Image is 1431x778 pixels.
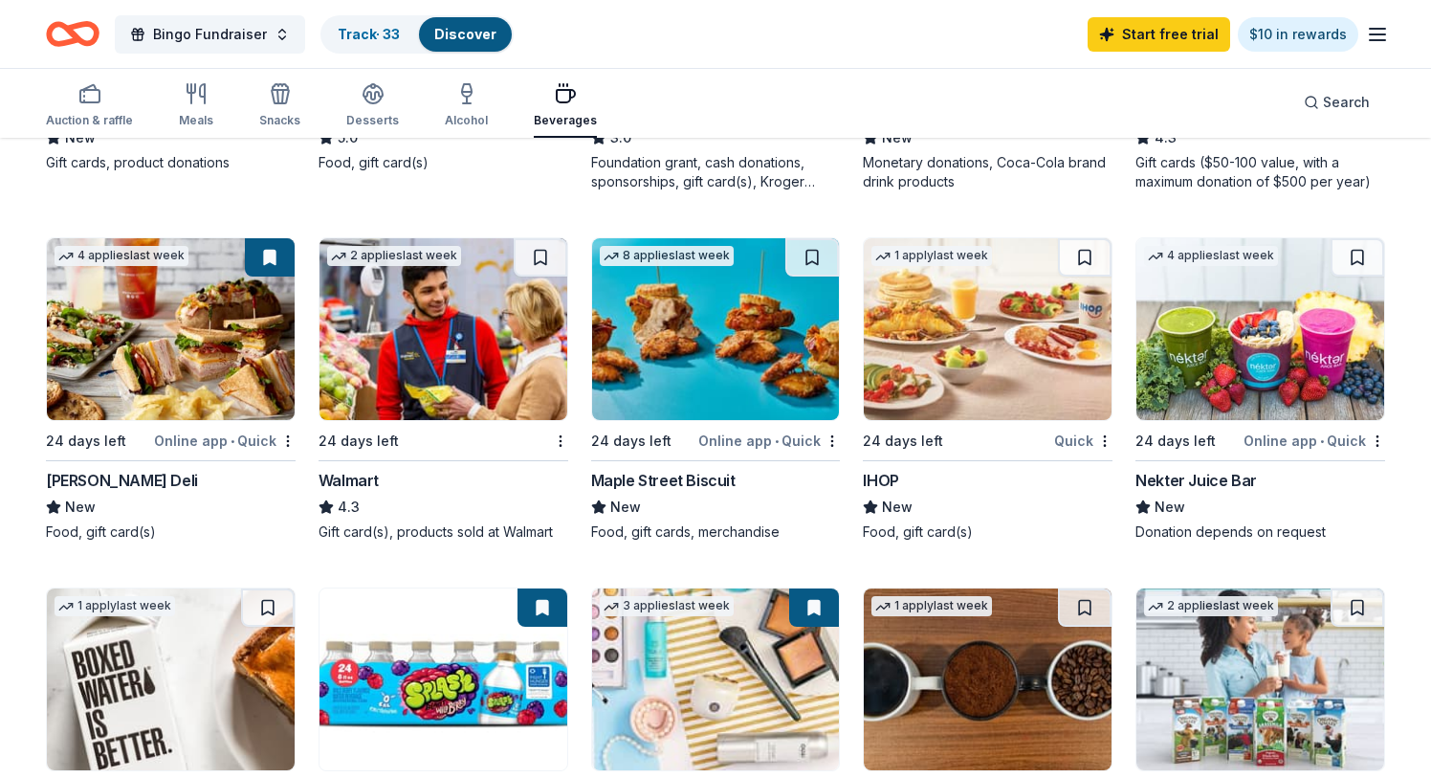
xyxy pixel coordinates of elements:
[1136,238,1384,420] img: Image for Nekter Juice Bar
[591,522,841,542] div: Food, gift cards, merchandise
[591,430,671,453] div: 24 days left
[863,237,1112,542] a: Image for IHOP1 applylast week24 days leftQuickIHOPNewFood, gift card(s)
[1323,91,1370,114] span: Search
[154,429,296,453] div: Online app Quick
[1144,246,1278,266] div: 4 applies last week
[592,589,840,770] img: Image for QVC
[346,75,399,138] button: Desserts
[434,26,496,42] a: Discover
[115,15,305,54] button: Bingo Fundraiser
[319,522,568,542] div: Gift card(s), products sold at Walmart
[871,596,992,616] div: 1 apply last week
[1238,17,1358,52] a: $10 in rewards
[319,153,568,172] div: Food, gift card(s)
[1288,83,1385,122] button: Search
[338,26,400,42] a: Track· 33
[863,522,1112,542] div: Food, gift card(s)
[1135,153,1385,191] div: Gift cards ($50-100 value, with a maximum donation of $500 per year)
[882,496,913,519] span: New
[319,589,567,770] img: Image for BlueTriton Brands
[319,469,379,492] div: Walmart
[259,75,300,138] button: Snacks
[1144,596,1278,616] div: 2 applies last week
[319,430,399,453] div: 24 days left
[610,496,641,519] span: New
[1244,429,1385,453] div: Online app Quick
[259,113,300,128] div: Snacks
[179,113,213,128] div: Meals
[864,589,1112,770] img: Image for Just Love Coffee
[46,153,296,172] div: Gift cards, product donations
[445,113,488,128] div: Alcohol
[46,237,296,542] a: Image for McAlister's Deli4 applieslast week24 days leftOnline app•Quick[PERSON_NAME] DeliNewFood...
[46,113,133,128] div: Auction & raffle
[591,469,736,492] div: Maple Street Biscuit
[46,11,99,56] a: Home
[231,433,234,449] span: •
[863,469,898,492] div: IHOP
[346,113,399,128] div: Desserts
[591,153,841,191] div: Foundation grant, cash donations, sponsorships, gift card(s), Kroger products
[600,246,734,266] div: 8 applies last week
[534,113,597,128] div: Beverages
[591,237,841,542] a: Image for Maple Street Biscuit8 applieslast week24 days leftOnline app•QuickMaple Street BiscuitN...
[698,429,840,453] div: Online app Quick
[327,246,461,266] div: 2 applies last week
[319,238,567,420] img: Image for Walmart
[1054,429,1112,453] div: Quick
[864,238,1112,420] img: Image for IHOP
[1135,469,1257,492] div: Nekter Juice Bar
[47,238,295,420] img: Image for McAlister's Deli
[338,496,360,519] span: 4.3
[1088,17,1230,52] a: Start free trial
[863,430,943,453] div: 24 days left
[863,153,1112,191] div: Monetary donations, Coca-Cola brand drink products
[46,522,296,542] div: Food, gift card(s)
[610,126,631,149] span: 3.0
[1155,496,1185,519] span: New
[65,496,96,519] span: New
[1136,589,1384,770] img: Image for Organic Valley
[1155,126,1177,149] span: 4.3
[600,596,734,616] div: 3 applies last week
[320,15,514,54] button: Track· 33Discover
[1135,237,1385,542] a: Image for Nekter Juice Bar4 applieslast week24 days leftOnline app•QuickNekter Juice BarNewDonati...
[46,75,133,138] button: Auction & raffle
[534,75,597,138] button: Beverages
[179,75,213,138] button: Meals
[445,75,488,138] button: Alcohol
[882,126,913,149] span: New
[46,430,126,453] div: 24 days left
[775,433,779,449] span: •
[55,596,175,616] div: 1 apply last week
[47,589,295,770] img: Image for Boxed Water
[592,238,840,420] img: Image for Maple Street Biscuit
[65,126,96,149] span: New
[338,126,358,149] span: 5.0
[153,23,267,46] span: Bingo Fundraiser
[1320,433,1324,449] span: •
[319,237,568,542] a: Image for Walmart2 applieslast week24 days leftWalmart4.3Gift card(s), products sold at Walmart
[1135,522,1385,542] div: Donation depends on request
[46,469,198,492] div: [PERSON_NAME] Deli
[55,246,188,266] div: 4 applies last week
[1135,430,1216,453] div: 24 days left
[871,246,992,266] div: 1 apply last week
